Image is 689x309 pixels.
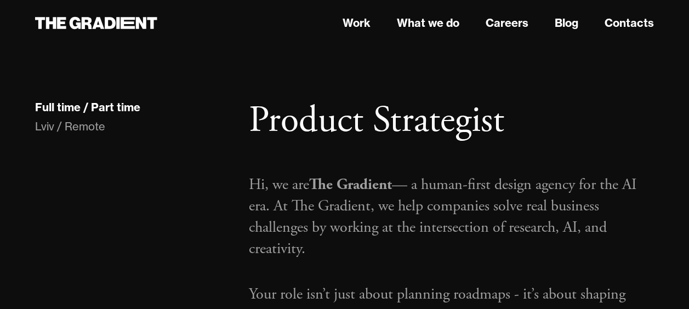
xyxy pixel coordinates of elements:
a: What we do [397,15,459,31]
strong: The Gradient [309,175,392,194]
a: Blog [555,15,578,31]
a: Contacts [605,15,654,31]
div: Lviv / Remote [35,119,227,134]
p: Hi, we are — a human-first design agency for the AI era. At The Gradient, we help companies solve... [249,174,654,260]
a: Careers [486,15,528,31]
div: Full time / Part time [35,100,140,115]
h1: Product Strategist [249,99,654,144]
a: Work [343,15,371,31]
